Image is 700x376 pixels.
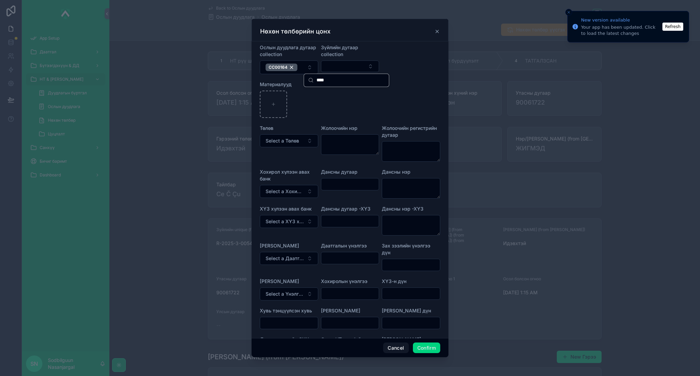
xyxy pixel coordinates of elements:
span: Select a Үнэлгээг хийлгэсэн [266,291,304,297]
span: [PERSON_NAME] дүн [382,308,431,313]
span: Дансны дугаар -ХҮЗ [321,206,371,212]
span: ХҮЗ хүлээн авах банк [260,206,312,212]
button: Confirm [413,343,440,353]
span: Хохиролын үнэлгээ [321,278,367,284]
span: Select a ХҮЗ хүлээн авах банк [266,218,304,225]
button: Select Button [321,61,379,72]
span: Ослын дуудлага дугаар collection [260,44,316,57]
span: Зүйлийн дугаар collection [321,44,358,57]
span: Төлөв [260,125,273,131]
span: Хохирол хүлээн авах банк [260,169,310,182]
span: Өмнө НТ авч байсан эсэх [321,336,369,349]
span: Select a Төлөв [266,137,299,144]
button: Select Button [260,134,318,147]
span: Хувь тэнцүүлсэн хувь [260,308,312,313]
span: Select a Даатгалын эрсдэл [266,255,304,262]
span: [PERSON_NAME] [321,308,360,313]
span: Жолоочийн нэр [321,125,358,131]
span: [PERSON_NAME] [260,243,299,249]
span: Дансны дугаар [321,169,358,175]
span: Select a Хохирол хүлээн авах банк [266,188,304,195]
span: [PERSON_NAME] эсэх [382,336,433,342]
button: Select Button [260,287,318,300]
button: Close toast [565,9,572,16]
button: Select Button [260,252,318,265]
button: Cancel [383,343,408,353]
span: Даатгалын үнэлгээ [321,243,367,249]
span: CC00164 [269,65,287,70]
button: Select Button [260,61,318,74]
div: New version available [581,17,660,24]
span: Даатгуулагчийн ӨХХ [260,336,309,342]
button: Unselect 165 [266,64,297,71]
span: Жолоочийн регистрийн дугаар [382,125,437,138]
span: Материалууд [260,81,292,87]
span: ХҮЗ-н дүн [382,278,406,284]
button: Select Button [260,215,318,228]
span: Дансны нэр -ХҮЗ [382,206,423,212]
button: Refresh [662,23,683,31]
span: [PERSON_NAME] [260,278,299,284]
div: Your app has been updated. Click to load the latest changes [581,24,660,37]
button: Select Button [260,185,318,198]
span: Дансны нэр [382,169,410,175]
h3: Нөхөн төлбөрийн цонх [260,27,331,36]
span: Зах зээлийн үнэлгээ дүн [382,243,430,255]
